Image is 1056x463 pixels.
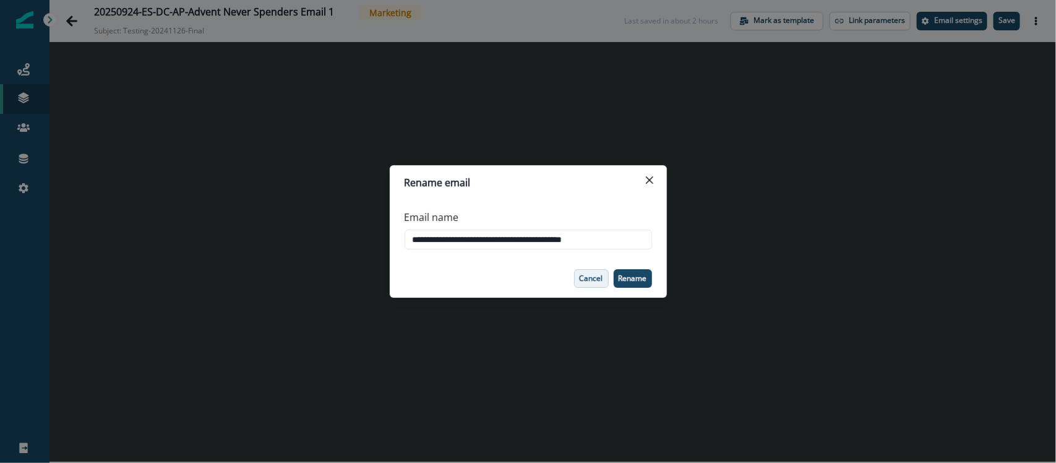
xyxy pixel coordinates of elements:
[614,269,652,288] button: Rename
[405,175,471,190] p: Rename email
[580,274,603,283] p: Cancel
[619,274,647,283] p: Rename
[640,170,659,190] button: Close
[574,269,609,288] button: Cancel
[405,210,459,225] p: Email name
